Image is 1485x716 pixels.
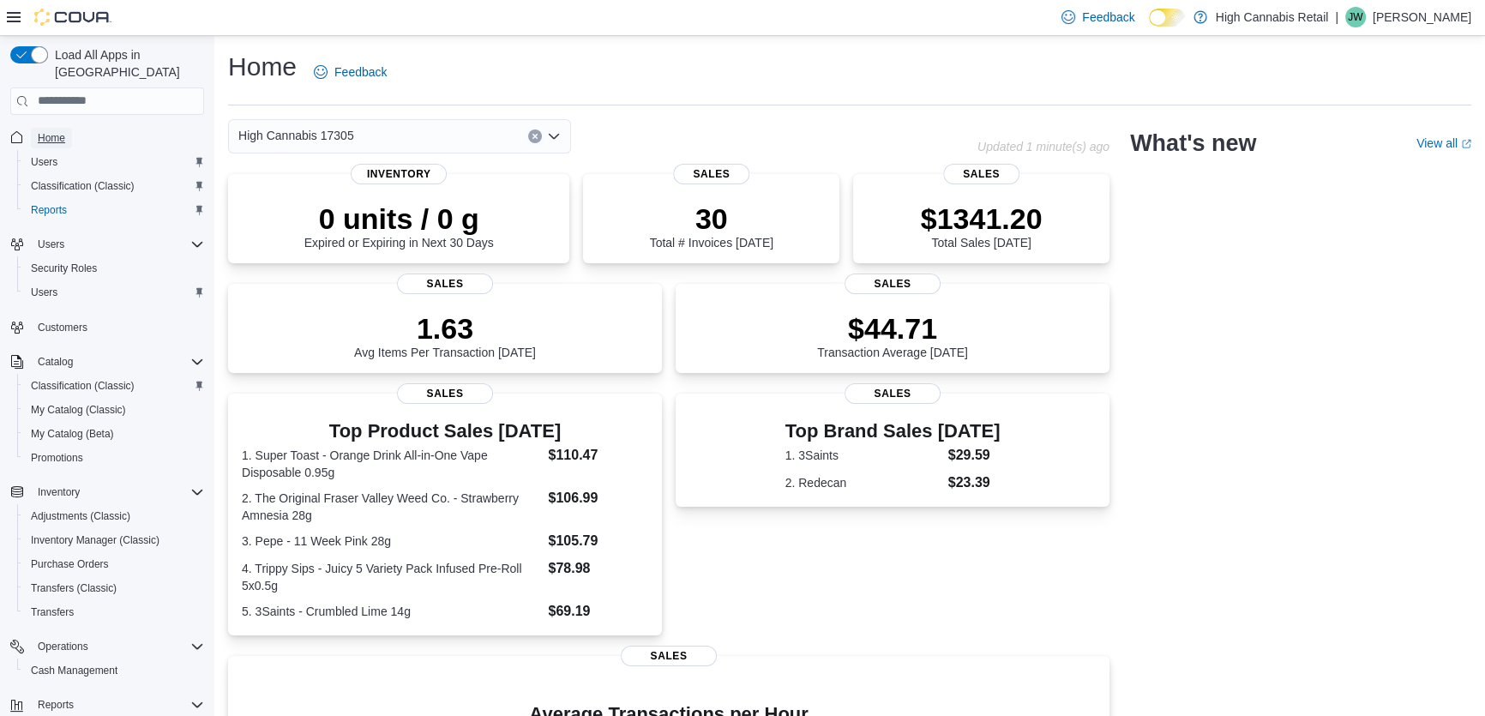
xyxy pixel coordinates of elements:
[397,383,493,404] span: Sales
[24,200,74,220] a: Reports
[31,636,95,657] button: Operations
[845,383,941,404] span: Sales
[24,578,123,599] a: Transfers (Classic)
[31,482,204,502] span: Inventory
[31,352,204,372] span: Catalog
[17,398,211,422] button: My Catalog (Classic)
[24,554,204,575] span: Purchase Orders
[1082,9,1134,26] span: Feedback
[817,311,968,346] p: $44.71
[24,400,204,420] span: My Catalog (Classic)
[549,488,649,508] dd: $106.99
[38,698,74,712] span: Reports
[650,202,773,250] div: Total # Invoices [DATE]
[673,164,750,184] span: Sales
[1373,7,1471,27] p: [PERSON_NAME]
[38,640,88,653] span: Operations
[24,258,204,279] span: Security Roles
[17,600,211,624] button: Transfers
[304,202,494,236] p: 0 units / 0 g
[621,646,717,666] span: Sales
[242,421,648,442] h3: Top Product Sales [DATE]
[24,554,116,575] a: Purchase Orders
[24,660,124,681] a: Cash Management
[1348,7,1362,27] span: JW
[31,482,87,502] button: Inventory
[17,256,211,280] button: Security Roles
[334,63,387,81] span: Feedback
[31,379,135,393] span: Classification (Classic)
[38,131,65,145] span: Home
[31,317,94,338] a: Customers
[31,427,114,441] span: My Catalog (Beta)
[943,164,1020,184] span: Sales
[242,490,542,524] dt: 2. The Original Fraser Valley Weed Co. - Strawberry Amnesia 28g
[31,557,109,571] span: Purchase Orders
[3,635,211,659] button: Operations
[354,311,536,346] p: 1.63
[1130,129,1256,157] h2: What's new
[3,480,211,504] button: Inventory
[34,9,111,26] img: Cova
[24,506,137,526] a: Adjustments (Classic)
[24,376,141,396] a: Classification (Classic)
[24,424,121,444] a: My Catalog (Beta)
[38,238,64,251] span: Users
[17,422,211,446] button: My Catalog (Beta)
[24,176,204,196] span: Classification (Classic)
[1461,139,1471,149] svg: External link
[921,202,1043,250] div: Total Sales [DATE]
[547,129,561,143] button: Open list of options
[17,576,211,600] button: Transfers (Classic)
[948,472,1001,493] dd: $23.39
[24,660,204,681] span: Cash Management
[785,474,941,491] dt: 2. Redecan
[351,164,447,184] span: Inventory
[31,286,57,299] span: Users
[242,603,542,620] dt: 5. 3Saints - Crumbled Lime 14g
[31,451,83,465] span: Promotions
[1149,9,1185,27] input: Dark Mode
[31,636,204,657] span: Operations
[31,262,97,275] span: Security Roles
[38,321,87,334] span: Customers
[242,447,542,481] dt: 1. Super Toast - Orange Drink All-in-One Vape Disposable 0.95g
[48,46,204,81] span: Load All Apps in [GEOGRAPHIC_DATA]
[24,400,133,420] a: My Catalog (Classic)
[31,128,72,148] a: Home
[845,274,941,294] span: Sales
[31,581,117,595] span: Transfers (Classic)
[38,355,73,369] span: Catalog
[549,558,649,579] dd: $78.98
[1416,136,1471,150] a: View allExternal link
[549,601,649,622] dd: $69.19
[31,234,71,255] button: Users
[1335,7,1338,27] p: |
[17,150,211,174] button: Users
[31,179,135,193] span: Classification (Classic)
[31,695,81,715] button: Reports
[17,280,211,304] button: Users
[17,446,211,470] button: Promotions
[24,448,90,468] a: Promotions
[24,258,104,279] a: Security Roles
[24,200,204,220] span: Reports
[24,176,141,196] a: Classification (Classic)
[397,274,493,294] span: Sales
[24,602,81,623] a: Transfers
[31,203,67,217] span: Reports
[31,664,117,677] span: Cash Management
[3,125,211,150] button: Home
[31,316,204,338] span: Customers
[238,125,354,146] span: High Cannabis 17305
[31,403,126,417] span: My Catalog (Classic)
[31,352,80,372] button: Catalog
[24,506,204,526] span: Adjustments (Classic)
[650,202,773,236] p: 30
[228,50,297,84] h1: Home
[3,315,211,340] button: Customers
[31,533,159,547] span: Inventory Manager (Classic)
[24,530,166,551] a: Inventory Manager (Classic)
[785,447,941,464] dt: 1. 3Saints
